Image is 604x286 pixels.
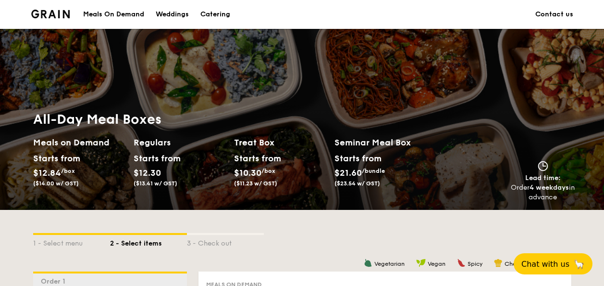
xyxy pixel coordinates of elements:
[362,168,385,174] span: /bundle
[234,168,261,178] span: $10.30
[334,136,435,149] h2: Seminar Meal Box
[364,259,372,267] img: icon-vegetarian.fe4039eb.svg
[33,168,61,178] span: $12.84
[31,10,70,18] a: Logotype
[514,253,592,274] button: Chat with us🦙
[468,260,482,267] span: Spicy
[33,111,435,128] h1: All-Day Meal Boxes
[187,235,264,248] div: 3 - Check out
[234,180,277,187] span: ($11.23 w/ GST)
[33,136,126,149] h2: Meals on Demand
[334,180,380,187] span: ($23.54 w/ GST)
[61,168,75,174] span: /box
[428,260,445,267] span: Vegan
[234,151,277,166] div: Starts from
[134,168,161,178] span: $12.30
[374,260,405,267] span: Vegetarian
[416,259,426,267] img: icon-vegan.f8ff3823.svg
[33,151,76,166] div: Starts from
[134,180,177,187] span: ($13.41 w/ GST)
[511,183,575,202] div: Order in advance
[234,136,327,149] h2: Treat Box
[134,151,176,166] div: Starts from
[31,10,70,18] img: Grain
[41,277,69,286] span: Order 1
[521,260,569,269] span: Chat with us
[505,260,571,267] span: Chef's recommendation
[334,151,381,166] div: Starts from
[261,168,275,174] span: /box
[134,136,226,149] h2: Regulars
[525,174,561,182] span: Lead time:
[457,259,466,267] img: icon-spicy.37a8142b.svg
[33,180,79,187] span: ($14.00 w/ GST)
[536,161,550,171] img: icon-clock.2db775ea.svg
[494,259,503,267] img: icon-chef-hat.a58ddaea.svg
[530,183,569,192] strong: 4 weekdays
[33,235,110,248] div: 1 - Select menu
[573,259,585,270] span: 🦙
[334,168,362,178] span: $21.60
[110,235,187,248] div: 2 - Select items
